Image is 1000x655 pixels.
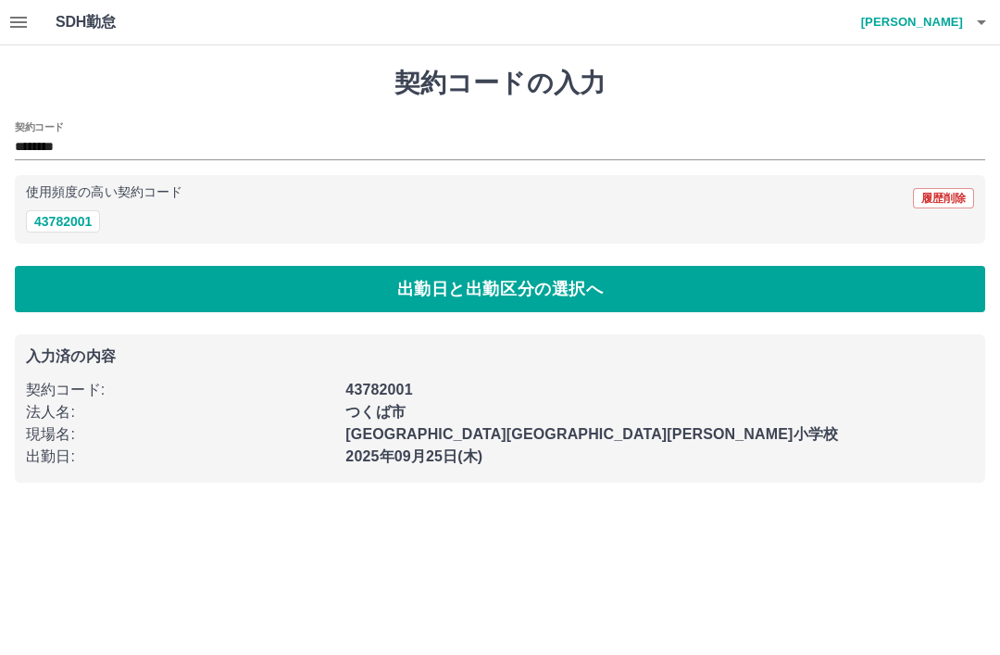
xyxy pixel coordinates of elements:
b: つくば市 [345,404,406,420]
p: 使用頻度の高い契約コード [26,186,182,199]
p: 契約コード : [26,379,334,401]
p: 法人名 : [26,401,334,423]
button: 43782001 [26,210,100,233]
p: 現場名 : [26,423,334,446]
p: 出勤日 : [26,446,334,468]
h2: 契約コード [15,120,64,134]
p: 入力済の内容 [26,349,974,364]
button: 履歴削除 [913,188,974,208]
b: [GEOGRAPHIC_DATA][GEOGRAPHIC_DATA][PERSON_NAME]小学校 [345,426,838,442]
h1: 契約コードの入力 [15,68,985,99]
button: 出勤日と出勤区分の選択へ [15,266,985,312]
b: 43782001 [345,382,412,397]
b: 2025年09月25日(木) [345,448,482,464]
